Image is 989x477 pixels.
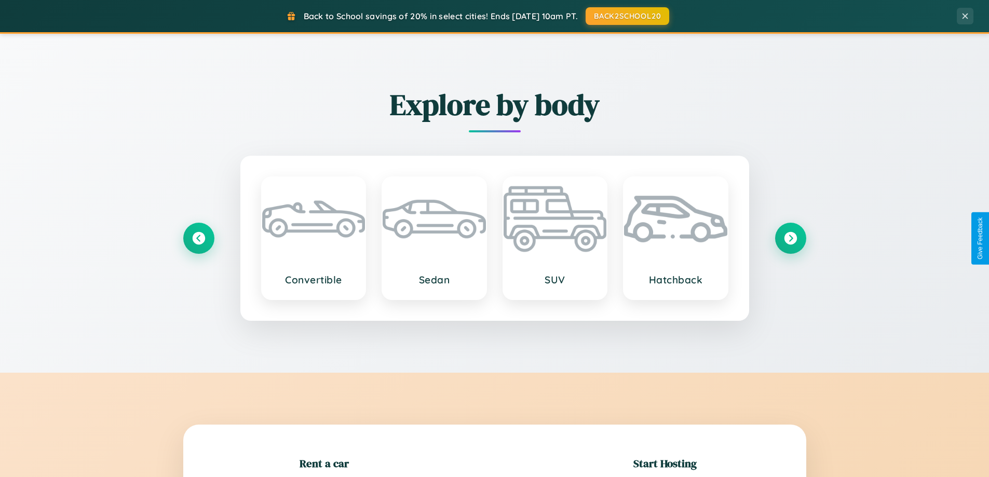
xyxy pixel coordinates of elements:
h2: Rent a car [300,456,349,471]
h3: Sedan [393,274,476,286]
button: BACK2SCHOOL20 [586,7,669,25]
h3: Convertible [273,274,355,286]
h3: SUV [514,274,597,286]
h2: Start Hosting [633,456,697,471]
h2: Explore by body [183,85,806,125]
div: Give Feedback [977,217,984,260]
h3: Hatchback [634,274,717,286]
span: Back to School savings of 20% in select cities! Ends [DATE] 10am PT. [304,11,578,21]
